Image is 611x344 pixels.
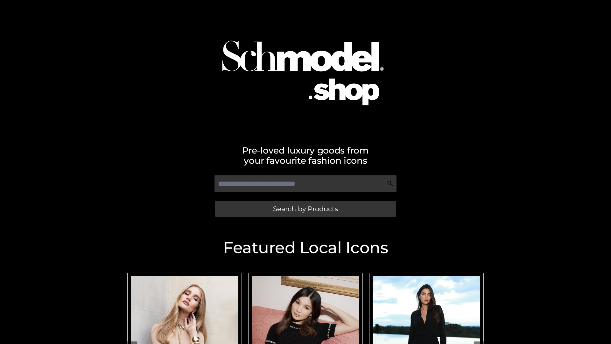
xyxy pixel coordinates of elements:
a: Search by Products [215,201,396,217]
h2: Pre-loved luxury goods from your favourite fashion icons [124,145,487,166]
img: Search Icon [387,180,393,187]
h2: Featured Local Icons​ [124,240,487,256]
span: Search by Products [273,205,338,212]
